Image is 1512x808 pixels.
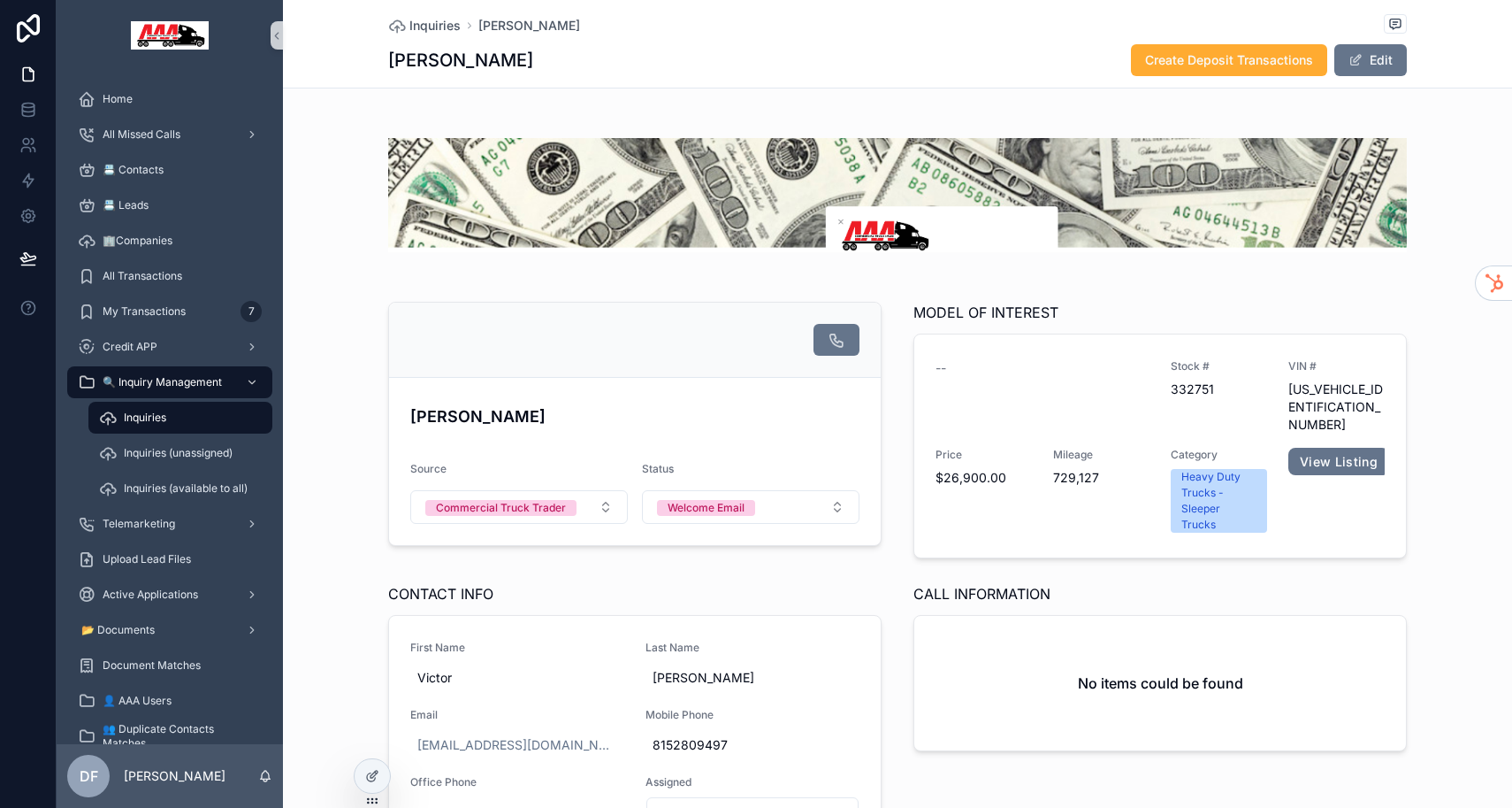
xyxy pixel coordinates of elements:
[67,296,272,327] a: My Transactions7
[67,225,272,257] a: 🏢Companies
[67,685,272,717] a: 👤 AAA Users
[103,375,222,389] span: 🔍 Inquiry Management
[1053,448,1149,462] span: Mileage
[241,301,262,322] div: 7
[124,481,248,496] span: Inquiries (available to all)
[67,650,272,681] a: Document Matches
[131,21,209,50] img: App logo
[67,720,272,752] a: 👥 Duplicate Contacts Matches
[410,641,624,655] span: First Name
[409,17,461,35] span: Inquiries
[388,48,533,73] h1: [PERSON_NAME]
[1171,448,1267,462] span: Category
[935,359,946,377] span: --
[657,498,755,516] button: Unselect WELCOME_EMAIL
[935,448,1032,462] span: Price
[57,71,283,744] div: scrollable content
[103,340,157,354] span: Credit APP
[124,767,225,785] p: [PERSON_NAME]
[80,766,98,787] span: DF
[67,579,272,611] a: Active Applications
[645,708,859,722] span: Mobile Phone
[103,588,198,602] span: Active Applications
[653,669,852,687] span: [PERSON_NAME]
[1171,381,1267,398] span: 332751
[645,641,859,655] span: Last Name
[645,775,859,789] span: Assigned
[124,446,233,460] span: Inquiries (unassigned)
[913,302,1058,323] span: MODEL OF INTEREST
[103,304,186,319] span: My Transactions
[425,498,577,516] button: Unselect COMMERCIAL_TRUCK_TRADER
[388,17,461,35] a: Inquiries
[653,736,852,754] span: 8152809497
[103,127,180,142] span: All Missed Calls
[410,404,859,428] h4: [PERSON_NAME]
[103,694,172,708] span: 👤 AAA Users
[478,17,580,35] a: [PERSON_NAME]
[914,335,1406,558] a: --Stock #332751VIN #[US_VEHICLE_IDENTIFICATION_NUMBER]Price$26,900.00Mileage729,127CategoryHeavy ...
[410,708,624,722] span: Email
[88,402,272,434] a: Inquiries
[410,490,628,524] button: Select Button
[103,198,149,212] span: 📇 Leads
[103,163,164,177] span: 📇 Contacts
[103,722,255,750] span: 👥 Duplicate Contacts Matches
[103,92,133,106] span: Home
[67,543,272,575] a: Upload Lead Files
[67,189,272,221] a: 📇 Leads
[1288,359,1385,373] span: VIN #
[913,583,1050,604] span: CALL INFORMATION
[67,366,272,398] a: 🔍 Inquiry Management
[67,154,272,186] a: 📇 Contacts
[88,473,272,504] a: Inquiries (available to all)
[103,658,201,673] span: Document Matches
[81,623,155,637] span: 📂 Documents
[388,583,493,604] span: CONTACT INFO
[103,234,172,248] span: 🏢Companies
[67,260,272,292] a: All Transactions
[67,83,272,115] a: Home
[1171,359,1267,373] span: Stock #
[1334,44,1407,76] button: Edit
[1078,673,1243,694] h2: No items could be found
[1053,469,1149,487] span: 729,127
[67,614,272,646] a: 📂 Documents
[417,669,617,687] span: Victor
[410,775,624,789] span: Office Phone
[388,138,1407,252] img: 29689-Screenshot_10.png
[1288,381,1385,434] span: [US_VEHICLE_IDENTIFICATION_NUMBER]
[668,500,745,516] div: Welcome Email
[436,500,566,516] div: Commercial Truck Trader
[88,437,272,469] a: Inquiries (unassigned)
[935,469,1032,487] span: $26,900.00
[417,736,617,754] a: [EMAIL_ADDRESS][DOMAIN_NAME]
[103,552,191,566] span: Upload Lead Files
[67,508,272,540] a: Telemarketing
[1181,469,1256,533] div: Heavy Duty Trucks - Sleeper Trucks
[1288,448,1389,476] a: View Listing
[642,462,674,475] span: Status
[1131,44,1327,76] button: Create Deposit Transactions
[642,490,859,524] button: Select Button
[103,517,175,531] span: Telemarketing
[1145,51,1313,69] span: Create Deposit Transactions
[67,119,272,150] a: All Missed Calls
[103,269,182,283] span: All Transactions
[124,411,166,425] span: Inquiries
[67,331,272,363] a: Credit APP
[410,462,447,475] span: Source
